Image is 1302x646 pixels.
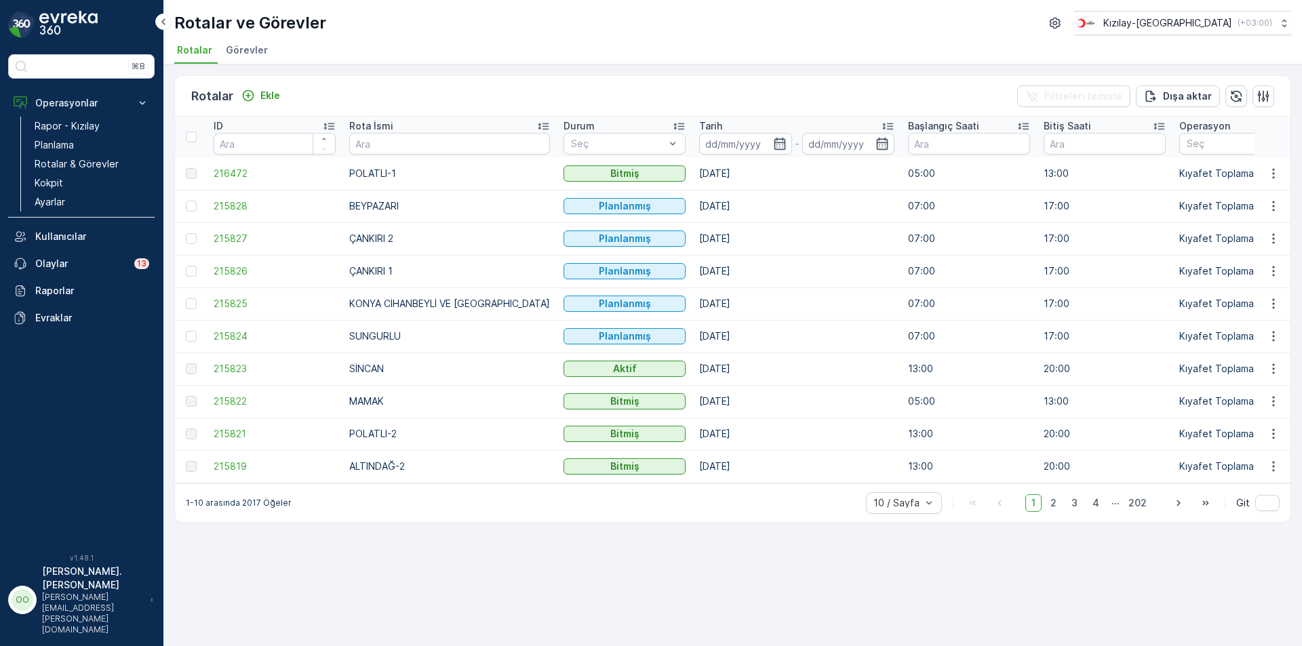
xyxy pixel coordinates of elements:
p: Operasyon [1179,119,1230,133]
p: Rapor - Kızılay [35,119,100,133]
span: 215823 [214,362,336,376]
span: 1 [1025,494,1042,512]
td: [DATE] [692,157,901,190]
td: [DATE] [692,418,901,450]
button: Bitmiş [564,426,686,442]
td: 20:00 [1037,450,1172,483]
div: Toggle Row Selected [186,266,197,277]
button: Filtreleri temizle [1017,85,1130,107]
p: Seç [571,137,665,150]
p: Filtreleri temizle [1044,89,1122,103]
input: dd/mm/yyyy [802,133,895,155]
p: Rotalar & Görevler [35,157,119,171]
span: Rotalar [177,43,212,57]
a: 215824 [214,329,336,343]
p: Planlama [35,138,74,152]
td: 13:00 [1037,385,1172,418]
td: 20:00 [1037,418,1172,450]
td: 17:00 [1037,320,1172,352]
p: - [795,136,800,152]
p: Olaylar [35,257,126,270]
p: Başlangıç Saati [908,119,979,133]
button: Planlanmış [564,198,686,214]
button: Bitmiş [564,458,686,475]
img: logo_dark-DEwI_e13.png [39,11,98,38]
a: 215821 [214,427,336,441]
td: 17:00 [1037,255,1172,287]
a: 216472 [214,167,336,180]
img: k%C4%B1z%C4%B1lay.png [1074,16,1098,31]
p: Aktif [613,362,637,376]
td: 17:00 [1037,287,1172,320]
input: Ara [908,133,1030,155]
button: Ekle [236,87,285,104]
div: Toggle Row Selected [186,298,197,309]
button: Operasyonlar [8,89,155,117]
td: 07:00 [901,255,1037,287]
td: [DATE] [692,450,901,483]
p: Bitiş Saati [1044,119,1091,133]
td: 07:00 [901,320,1037,352]
td: [DATE] [692,255,901,287]
td: [DATE] [692,287,901,320]
a: Planlama [29,136,155,155]
p: [PERSON_NAME].[PERSON_NAME] [42,565,144,592]
td: POLATLI-1 [342,157,557,190]
p: Planlanmış [599,199,651,213]
td: [DATE] [692,190,901,222]
button: Planlanmış [564,296,686,312]
div: Toggle Row Selected [186,201,197,211]
td: 13:00 [901,450,1037,483]
td: [DATE] [692,222,901,255]
td: 20:00 [1037,352,1172,385]
td: 17:00 [1037,190,1172,222]
td: SİNCAN [342,352,557,385]
p: Planlanmış [599,329,651,343]
td: 07:00 [901,222,1037,255]
a: 215822 [214,395,336,408]
td: 05:00 [901,157,1037,190]
a: 215827 [214,232,336,245]
td: ALTINDAĞ-2 [342,450,557,483]
p: [PERSON_NAME][EMAIL_ADDRESS][PERSON_NAME][DOMAIN_NAME] [42,592,144,635]
td: KONYA CİHANBEYLİ VE [GEOGRAPHIC_DATA] [342,287,557,320]
p: Rota İsmi [349,119,393,133]
td: ÇANKIRI 1 [342,255,557,287]
a: 215819 [214,460,336,473]
span: 215826 [214,264,336,278]
td: 17:00 [1037,222,1172,255]
p: Durum [564,119,595,133]
span: 215828 [214,199,336,213]
p: Bitmiş [610,460,639,473]
td: [DATE] [692,320,901,352]
img: logo [8,11,35,38]
p: Planlanmış [599,264,651,278]
p: Evraklar [35,311,149,325]
td: 07:00 [901,287,1037,320]
button: Planlanmış [564,263,686,279]
a: Olaylar13 [8,250,155,277]
span: 215825 [214,297,336,310]
a: Rapor - Kızılay [29,117,155,136]
a: Ayarlar [29,193,155,211]
a: Raporlar [8,277,155,304]
td: [DATE] [692,352,901,385]
p: Ayarlar [35,195,65,209]
p: 1-10 arasında 2017 Öğeler [186,498,292,508]
td: 13:00 [1037,157,1172,190]
td: 13:00 [901,352,1037,385]
span: 3 [1065,494,1084,512]
p: ( +03:00 ) [1238,18,1272,28]
button: Bitmiş [564,165,686,182]
a: Evraklar [8,304,155,331]
button: Planlanmış [564,328,686,344]
div: Toggle Row Selected [186,428,197,439]
p: Dışa aktar [1163,89,1212,103]
div: Toggle Row Selected [186,233,197,244]
div: Toggle Row Selected [186,461,197,472]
